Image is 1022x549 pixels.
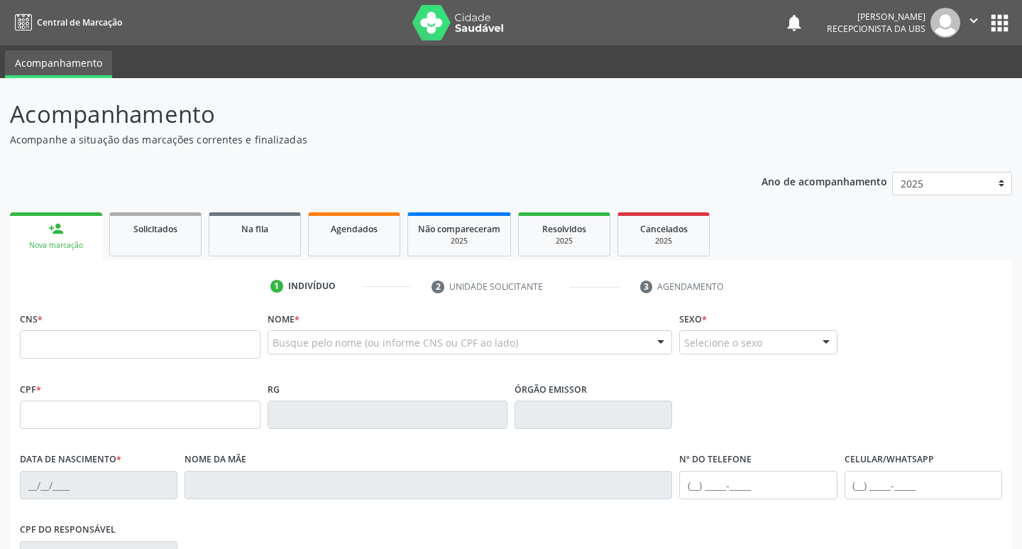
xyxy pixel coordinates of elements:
[542,223,586,235] span: Resolvidos
[679,449,752,471] label: Nº do Telefone
[515,379,587,401] label: Órgão emissor
[684,335,762,350] span: Selecione o sexo
[10,11,122,34] a: Central de Marcação
[679,308,707,330] label: Sexo
[20,379,41,401] label: CPF
[48,221,64,237] div: person_add
[331,223,378,235] span: Agendados
[966,13,982,28] i: 
[960,8,987,38] button: 
[762,172,887,190] p: Ano de acompanhamento
[930,8,960,38] img: img
[20,240,92,251] div: Nova marcação
[20,471,177,499] input: __/__/____
[20,519,116,541] label: CPF do responsável
[827,11,925,23] div: [PERSON_NAME]
[10,132,711,147] p: Acompanhe a situação das marcações correntes e finalizadas
[37,16,122,28] span: Central de Marcação
[640,223,688,235] span: Cancelados
[418,223,500,235] span: Não compareceram
[845,471,1002,499] input: (__) _____-_____
[784,13,804,33] button: notifications
[20,449,121,471] label: Data de nascimento
[5,50,112,78] a: Acompanhamento
[418,236,500,246] div: 2025
[10,97,711,132] p: Acompanhamento
[268,308,300,330] label: Nome
[185,449,246,471] label: Nome da mãe
[529,236,600,246] div: 2025
[987,11,1012,36] button: apps
[679,471,837,499] input: (__) _____-_____
[628,236,699,246] div: 2025
[133,223,177,235] span: Solicitados
[827,23,925,35] span: Recepcionista da UBS
[20,308,43,330] label: CNS
[273,335,518,350] span: Busque pelo nome (ou informe CNS ou CPF ao lado)
[268,379,280,401] label: RG
[845,449,934,471] label: Celular/WhatsApp
[288,280,336,293] div: Indivíduo
[241,223,268,235] span: Na fila
[270,280,283,293] div: 1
